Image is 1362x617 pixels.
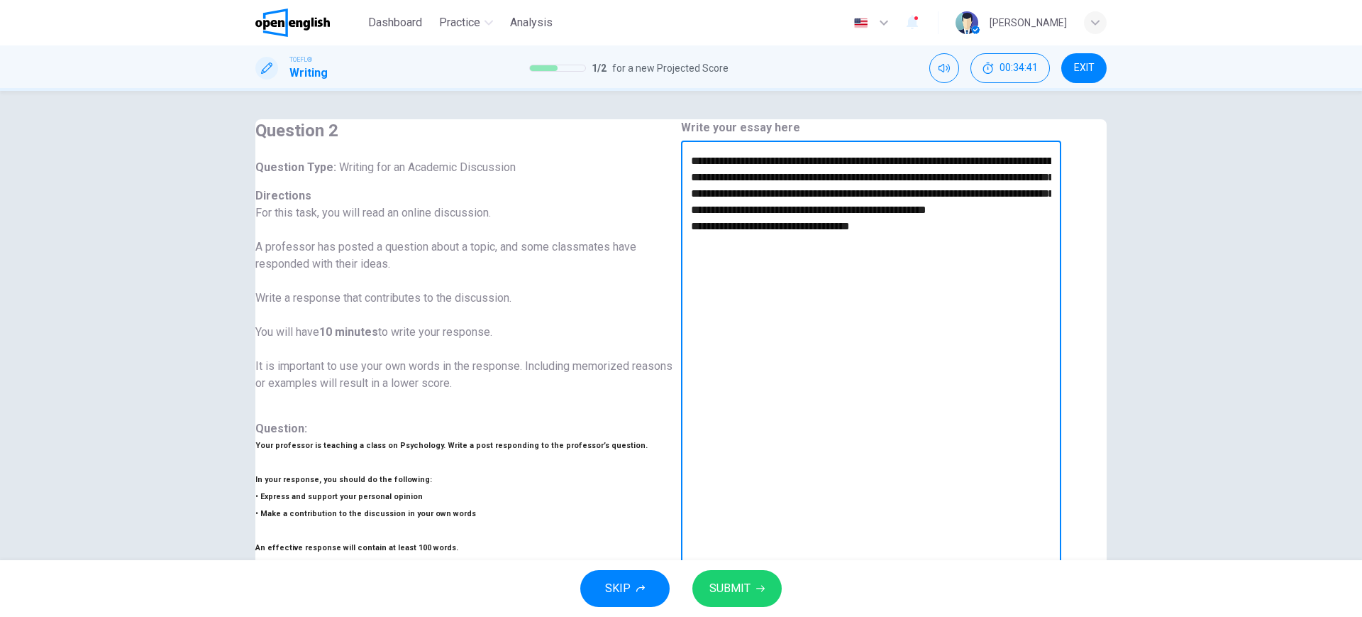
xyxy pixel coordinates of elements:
[255,9,330,37] img: OpenEnglish logo
[1000,62,1038,74] span: 00:34:41
[612,60,729,77] span: for a new Projected Score
[692,570,782,607] button: SUBMIT
[504,10,558,36] button: Analysis
[336,160,516,174] span: Writing for an Academic Discussion
[592,60,607,77] span: 1 / 2
[970,53,1050,83] div: Hide
[289,55,312,65] span: TOEFL®
[956,11,978,34] img: Profile picture
[510,14,553,31] span: Analysis
[255,9,362,37] a: OpenEnglish logo
[605,579,631,599] span: SKIP
[990,14,1067,31] div: [PERSON_NAME]
[433,10,499,36] button: Practice
[255,119,681,142] h4: Question 2
[289,65,328,82] h1: Writing
[929,53,959,83] div: Mute
[1061,53,1107,83] button: EXIT
[362,10,428,36] button: Dashboard
[681,119,1061,136] h6: Write your essay here
[255,471,681,523] h6: In your response, you should do the following: • Express and support your personal opinion • Make...
[255,159,681,176] h6: Question Type :
[255,540,681,557] h6: An effective response will contain at least 100 words.
[970,53,1050,83] button: 00:34:41
[255,187,681,409] h6: Directions
[319,325,378,339] b: 10 minutes
[1074,62,1095,74] span: EXIT
[255,204,681,392] p: For this task, you will read an online discussion. A professor has posted a question about a topi...
[709,579,751,599] span: SUBMIT
[852,18,870,28] img: en
[255,437,681,454] h6: Your professor is teaching a class on Psychology. Write a post responding to the professor’s ques...
[580,570,670,607] button: SKIP
[368,14,422,31] span: Dashboard
[439,14,480,31] span: Practice
[255,420,681,437] h6: Question :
